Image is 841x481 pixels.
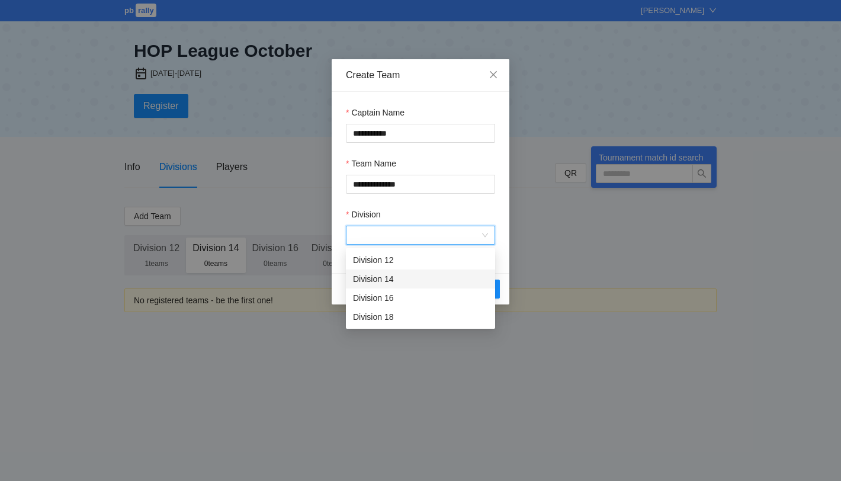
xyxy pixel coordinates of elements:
div: Division 16 [346,288,495,307]
div: Division 18 [346,307,495,326]
input: Captain Name [346,124,495,143]
label: Captain Name [346,106,405,119]
div: Division 18 [353,310,488,323]
div: Create Team [346,69,495,82]
div: Division 16 [353,291,488,304]
label: Division [346,208,380,221]
label: Team Name [346,157,396,170]
div: Division 12 [353,254,488,267]
div: Division 12 [346,251,495,270]
div: Division 14 [346,270,495,288]
div: Division 14 [353,272,488,286]
input: Team Name [346,175,495,194]
span: close [489,70,498,79]
button: Close [477,59,509,91]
